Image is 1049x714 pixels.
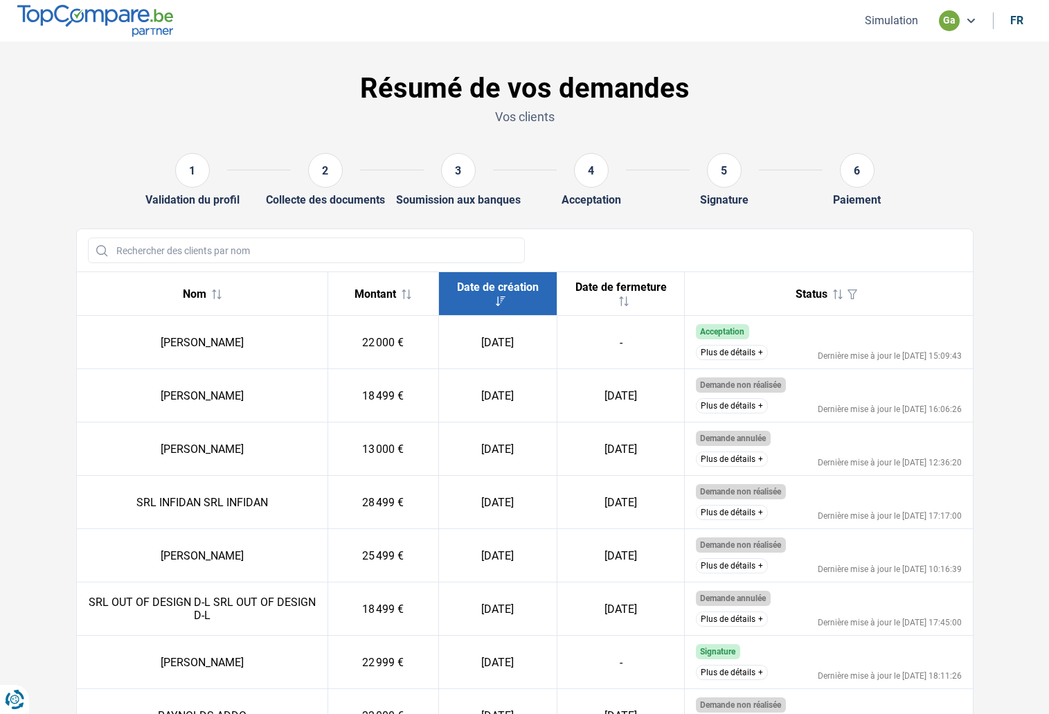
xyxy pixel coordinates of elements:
button: Simulation [861,13,922,28]
span: Nom [183,287,206,301]
div: 4 [574,153,609,188]
td: [DATE] [438,316,557,369]
span: Demande non réalisée [700,380,781,390]
div: 3 [441,153,476,188]
span: Demande annulée [700,434,766,443]
div: Validation du profil [145,193,240,206]
td: [DATE] [557,529,685,582]
td: [DATE] [438,369,557,422]
div: Dernière mise à jour le [DATE] 10:16:39 [818,565,962,573]
button: Plus de détails [696,345,768,360]
img: TopCompare.be [17,5,173,36]
span: Status [796,287,827,301]
td: [PERSON_NAME] [77,422,328,476]
div: Dernière mise à jour le [DATE] 15:09:43 [818,352,962,360]
td: [DATE] [438,636,557,689]
td: [DATE] [557,369,685,422]
div: Soumission aux banques [396,193,521,206]
button: Plus de détails [696,558,768,573]
td: 22 000 € [328,316,438,369]
span: Acceptation [700,327,744,337]
div: Dernière mise à jour le [DATE] 17:45:00 [818,618,962,627]
div: 6 [840,153,875,188]
span: Date de création [457,280,539,294]
td: [DATE] [438,582,557,636]
button: Plus de détails [696,612,768,627]
span: Demande annulée [700,593,766,603]
div: Dernière mise à jour le [DATE] 12:36:20 [818,458,962,467]
div: 5 [707,153,742,188]
td: 13 000 € [328,422,438,476]
span: Demande non réalisée [700,540,781,550]
td: 28 499 € [328,476,438,529]
button: Plus de détails [696,452,768,467]
span: Date de fermeture [575,280,667,294]
span: Montant [355,287,396,301]
td: [DATE] [438,422,557,476]
div: 2 [308,153,343,188]
div: Signature [700,193,748,206]
td: [DATE] [557,476,685,529]
h1: Résumé de vos demandes [76,72,974,105]
td: [PERSON_NAME] [77,636,328,689]
div: Acceptation [562,193,621,206]
td: [DATE] [557,582,685,636]
button: Plus de détails [696,505,768,520]
span: Demande non réalisée [700,487,781,497]
td: [PERSON_NAME] [77,316,328,369]
button: Plus de détails [696,665,768,680]
td: - [557,316,685,369]
td: 25 499 € [328,529,438,582]
p: Vos clients [76,108,974,125]
td: 18 499 € [328,582,438,636]
td: SRL INFIDAN SRL INFIDAN [77,476,328,529]
td: [PERSON_NAME] [77,529,328,582]
td: 18 499 € [328,369,438,422]
td: SRL OUT OF DESIGN D-L SRL OUT OF DESIGN D-L [77,582,328,636]
td: [DATE] [438,476,557,529]
div: Dernière mise à jour le [DATE] 17:17:00 [818,512,962,520]
span: Demande non réalisée [700,700,781,710]
div: ga [939,10,960,31]
div: Dernière mise à jour le [DATE] 16:06:26 [818,405,962,413]
button: Plus de détails [696,398,768,413]
td: - [557,636,685,689]
td: [DATE] [557,422,685,476]
div: Collecte des documents [266,193,385,206]
td: 22 999 € [328,636,438,689]
td: [PERSON_NAME] [77,369,328,422]
div: 1 [175,153,210,188]
div: fr [1010,14,1023,27]
td: [DATE] [438,529,557,582]
span: Signature [700,647,735,657]
div: Dernière mise à jour le [DATE] 18:11:26 [818,672,962,680]
div: Paiement [833,193,881,206]
input: Rechercher des clients par nom [88,238,525,263]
